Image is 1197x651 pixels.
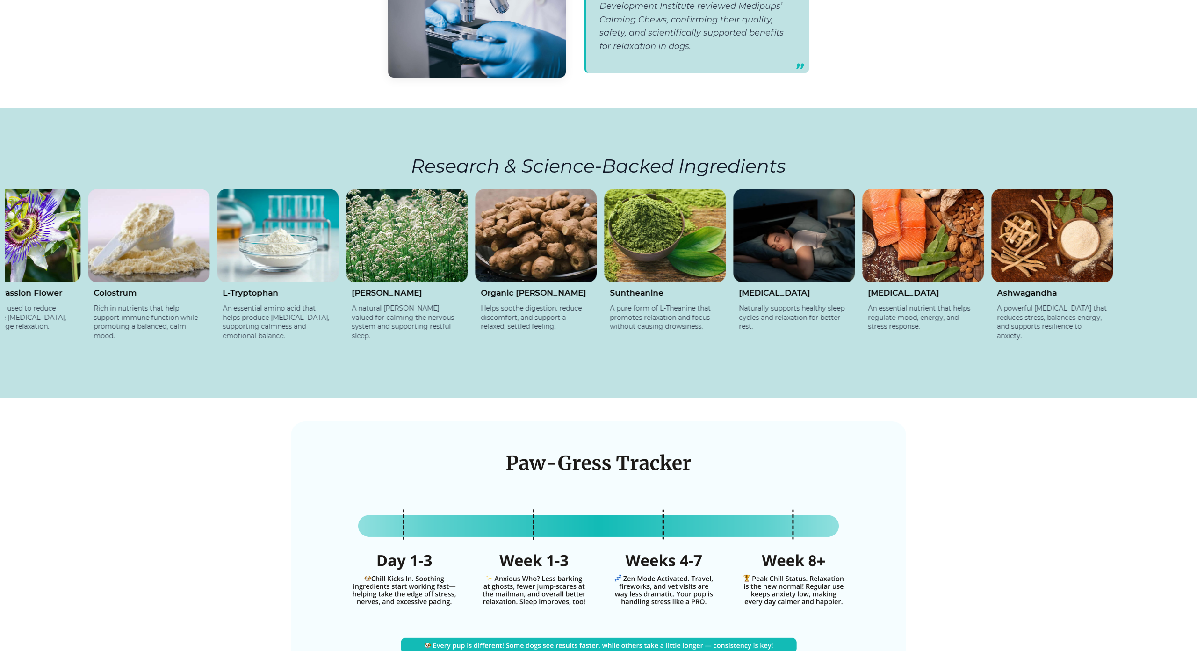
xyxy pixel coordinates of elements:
img: L-Tryptophan [217,189,339,282]
h4: Suntheanine [610,288,720,297]
p: Rich in nutrients that help support immune function while promoting a balanced, calm mood. [94,304,204,340]
img: Suntheanine [604,189,726,282]
img: Colostrum [88,189,209,282]
p: A natural [PERSON_NAME] valued for calming the nervous system and supporting restful sleep. [352,304,462,340]
p: Naturally supports healthy sleep cycles and relaxation for better rest. [739,304,849,332]
p: Helps soothe digestion, reduce discomfort, and support a relaxed, settled feeling. [481,304,591,332]
img: Organic Ginger Root [475,189,597,282]
h4: [PERSON_NAME] [352,288,462,297]
img: Valerian Root [346,189,468,282]
p: A powerful [MEDICAL_DATA] that reduces stress, balances energy, and supports resilience to anxiety. [997,304,1107,340]
p: An essential amino acid that helps produce [MEDICAL_DATA], supporting calmness and emotional bala... [223,304,333,340]
img: Melatonin [733,189,855,282]
h4: [MEDICAL_DATA] [739,288,849,297]
h4: [MEDICAL_DATA] [868,288,978,297]
p: An essential nutrient that helps regulate mood, energy, and stress response. [868,304,978,332]
h4: L-Tryptophan [223,288,333,297]
h4: Organic [PERSON_NAME] [481,288,591,297]
h4: Ashwagandha [997,288,1107,297]
h3: Research & Science-Backed Ingredients [411,152,786,180]
img: Vitamin B1 [862,189,984,282]
p: A pure form of L-Theanine that promotes relaxation and focus without causing drowsiness. [610,304,720,332]
h4: Colostrum [94,288,204,297]
span: ” [795,62,803,79]
img: Ashwagandha [991,189,1113,282]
